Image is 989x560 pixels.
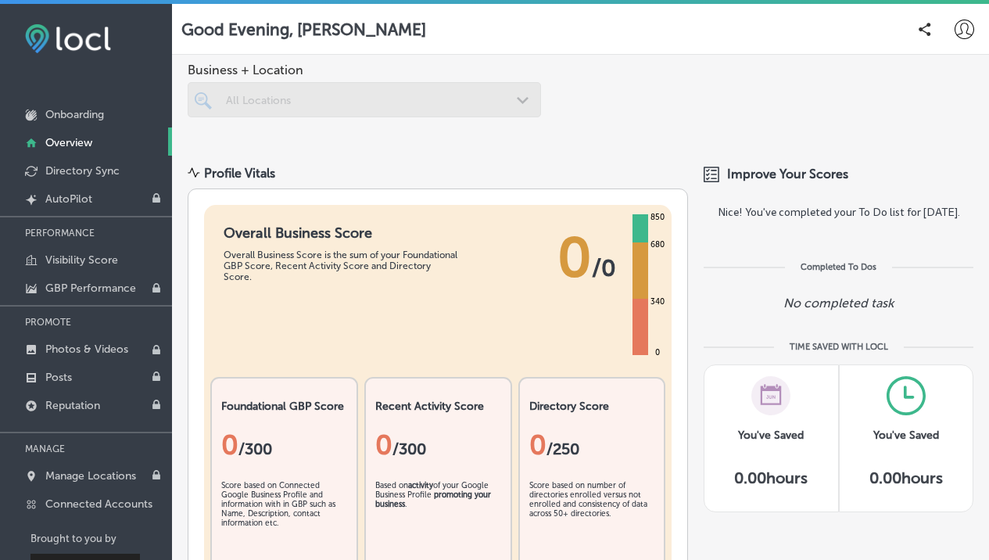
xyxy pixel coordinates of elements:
p: No completed task [783,296,894,311]
p: AutoPilot [45,192,92,206]
span: 0 [557,224,592,290]
p: Directory Sync [45,164,120,178]
h2: Foundational GBP Score [221,400,347,413]
p: Reputation [45,399,100,412]
h5: 0.00 hours [869,468,943,487]
span: / 300 [238,440,272,458]
div: Overall Business Score is the sum of your Foundational GBP Score, Recent Activity Score and Direc... [224,249,458,282]
h3: You've Saved [873,429,939,442]
p: Photos & Videos [45,343,128,356]
div: TIME SAVED WITH LOCL [790,342,888,352]
h5: 0.00 hours [734,468,808,487]
p: Brought to you by [30,533,172,544]
div: Completed To Dos [801,262,876,272]
div: Profile Vitals [204,166,275,181]
div: 0 [529,429,655,461]
b: promoting your business [375,490,491,509]
h2: Directory Score [529,400,655,413]
b: activity [408,481,433,490]
span: / 0 [592,254,616,282]
div: 0 [652,346,663,359]
p: GBP Performance [45,282,136,295]
div: 680 [647,239,668,251]
span: /300 [392,440,426,458]
p: Posts [45,371,72,384]
label: Nice! You've completed your To Do list for [DATE]. [704,205,973,220]
span: /250 [546,440,579,458]
p: Connected Accounts [45,497,152,511]
p: Onboarding [45,108,104,121]
div: Score based on Connected Google Business Profile and information with in GBP such as Name, Descri... [221,481,347,559]
p: Good Evening, [PERSON_NAME] [181,20,426,39]
img: fda3e92497d09a02dc62c9cd864e3231.png [25,24,111,53]
p: Visibility Score [45,253,118,267]
span: Improve Your Scores [727,167,848,181]
div: 0 [375,429,501,461]
div: 340 [647,296,668,308]
h2: Recent Activity Score [375,400,501,413]
span: Business + Location [188,63,541,77]
div: 0 [221,429,347,461]
div: Score based on number of directories enrolled versus not enrolled and consistency of data across ... [529,481,655,559]
div: Based on of your Google Business Profile . [375,481,501,559]
p: Manage Locations [45,469,136,483]
h3: You've Saved [738,429,804,442]
p: Overview [45,136,92,149]
h1: Overall Business Score [224,224,458,242]
div: 850 [647,211,668,224]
